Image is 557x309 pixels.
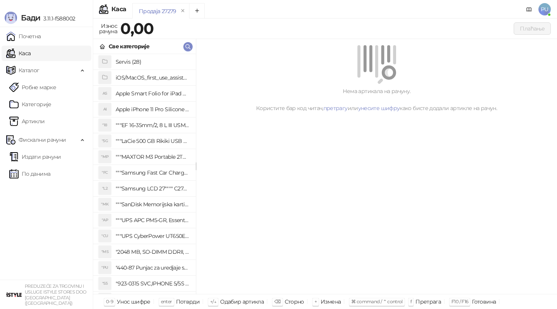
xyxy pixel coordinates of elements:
[410,299,412,304] span: f
[274,299,280,304] span: ⌫
[111,6,126,12] div: Каса
[116,182,190,195] h4: """Samsung LCD 27"""" C27F390FHUXEN"""
[161,299,172,304] span: enter
[6,287,22,302] img: 64x64-companyLogo-77b92cf4-9946-4f36-9751-bf7bb5fd2c7d.png
[538,3,551,15] span: PU
[99,293,111,306] div: "SD
[9,97,51,112] a: Категорије
[116,277,190,290] h4: "923-0315 SVC,IPHONE 5/5S BATTERY REMOVAL TRAY Držač za iPhone sa kojim se otvara display
[285,297,304,307] div: Сторно
[99,277,111,290] div: "S5
[9,149,61,165] a: Издати рачуни
[116,103,190,115] h4: Apple iPhone 11 Pro Silicone Case - Black
[189,3,205,19] button: Add tab
[116,261,190,274] h4: "440-87 Punjac za uredjaje sa micro USB portom 4/1, Stand."
[116,214,190,226] h4: """UPS APC PM5-GR, Essential Surge Arrest,5 utic_nica"""
[323,105,348,112] a: претрагу
[116,119,190,131] h4: """EF 16-35mm/2, 8 L III USM"""
[99,103,111,115] div: AI
[9,80,56,95] a: Робне марке
[120,19,154,38] strong: 0,00
[106,299,113,304] span: 0-9
[472,297,496,307] div: Готовина
[99,214,111,226] div: "AP
[451,299,468,304] span: F10 / F16
[99,261,111,274] div: "PU
[99,230,111,242] div: "CU
[19,132,66,148] span: Фискални рачуни
[116,246,190,258] h4: "2048 MB, SO-DIMM DDRII, 667 MHz, Napajanje 1,8 0,1 V, Latencija CL5"
[6,46,31,61] a: Каса
[99,119,111,131] div: "18
[116,151,190,163] h4: """MAXTOR M3 Portable 2TB 2.5"""" crni eksterni hard disk HX-M201TCB/GM"""
[99,87,111,100] div: AS
[97,21,119,36] div: Износ рачуна
[351,299,403,304] span: ⌘ command / ⌃ control
[116,71,190,84] h4: iOS/MacOS_first_use_assistance (4)
[220,297,264,307] div: Одабир артикла
[109,42,149,51] div: Све категорије
[40,15,75,22] span: 3.11.1-f588002
[9,114,45,129] a: ArtikliАртикли
[25,284,87,306] small: PREDUZEĆE ZA TRGOVINU I USLUGE ISTYLE STORES DOO [GEOGRAPHIC_DATA] ([GEOGRAPHIC_DATA])
[139,7,176,15] div: Продаја 27279
[210,299,216,304] span: ↑/↓
[99,135,111,147] div: "5G
[6,29,41,44] a: Почетна
[5,12,17,24] img: Logo
[178,8,188,14] button: remove
[116,230,190,242] h4: """UPS CyberPower UT650EG, 650VA/360W , line-int., s_uko, desktop"""
[358,105,400,112] a: унесите шифру
[514,22,551,35] button: Плаћање
[99,246,111,258] div: "MS
[99,151,111,163] div: "MP
[205,87,548,112] div: Нема артикала на рачуну. Користите бар код читач, или како бисте додали артикле на рачун.
[523,3,535,15] a: Документација
[116,293,190,306] h4: "923-0448 SVC,IPHONE,TOURQUE DRIVER KIT .65KGF- CM Šrafciger "
[117,297,150,307] div: Унос шифре
[116,87,190,100] h4: Apple Smart Folio for iPad mini (A17 Pro) - Sage
[99,182,111,195] div: "L2
[19,63,39,78] span: Каталог
[314,299,317,304] span: +
[99,166,111,179] div: "FC
[99,198,111,211] div: "MK
[9,166,50,182] a: По данима
[176,297,200,307] div: Потврди
[415,297,441,307] div: Претрага
[116,198,190,211] h4: """SanDisk Memorijska kartica 256GB microSDXC sa SD adapterom SDSQXA1-256G-GN6MA - Extreme PLUS, ...
[116,135,190,147] h4: """LaCie 500 GB Rikiki USB 3.0 / Ultra Compact & Resistant aluminum / USB 3.0 / 2.5"""""""
[116,56,190,68] h4: Servis (28)
[321,297,341,307] div: Измена
[116,166,190,179] h4: """Samsung Fast Car Charge Adapter, brzi auto punja_, boja crna"""
[93,54,196,294] div: grid
[21,13,40,22] span: Бади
